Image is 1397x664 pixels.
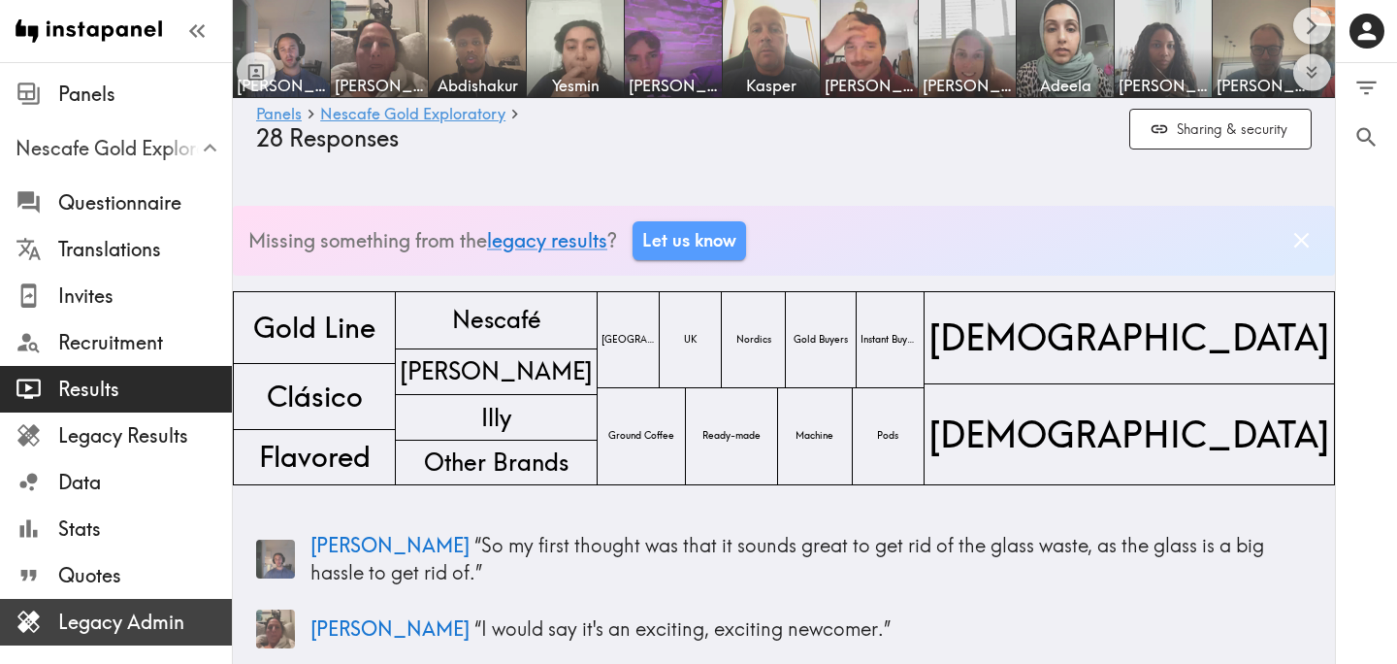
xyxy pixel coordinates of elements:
img: Panelist thumbnail [256,540,295,579]
span: [DEMOGRAPHIC_DATA] [925,309,1334,366]
span: Yesmin [531,75,620,96]
span: Nescafé [448,299,545,340]
span: [PERSON_NAME] [629,75,718,96]
a: Nescafe Gold Exploratory [320,106,505,124]
span: Data [58,469,232,496]
a: Panelist thumbnail[PERSON_NAME] “I would say it's an exciting, exciting newcomer.” [256,602,1312,656]
span: Pods [873,425,902,447]
span: [PERSON_NAME] [237,75,326,96]
button: Search [1336,113,1397,162]
button: Sharing & security [1129,109,1312,150]
span: Questionnaire [58,189,232,216]
a: Let us know [633,221,746,260]
span: [PERSON_NAME] [825,75,914,96]
a: legacy results [487,228,607,252]
span: Quotes [58,562,232,589]
button: Expand to show all items [1293,53,1331,91]
span: Nescafe Gold Exploratory [16,135,232,162]
a: Panelist thumbnail[PERSON_NAME] “So my first thought was that it sounds great to get rid of the g... [256,524,1312,594]
span: Translations [58,236,232,263]
button: Scroll right [1293,7,1331,45]
span: [PERSON_NAME] [396,350,597,391]
span: Adeela [1021,75,1110,96]
span: Results [58,376,232,403]
span: [PERSON_NAME] [310,616,470,641]
span: UK [680,329,700,350]
p: Missing something from the ? [248,227,617,254]
img: Panelist thumbnail [256,610,295,648]
span: [GEOGRAPHIC_DATA] [598,329,659,350]
span: Instant Buyers [857,329,924,350]
span: Search [1353,124,1380,150]
span: [DEMOGRAPHIC_DATA] [925,406,1334,463]
span: Nordics [732,329,775,350]
span: Filter Responses [1353,75,1380,101]
span: [PERSON_NAME] [1217,75,1306,96]
span: Stats [58,515,232,543]
p: “ I would say it's an exciting, exciting newcomer. ” [310,615,1312,643]
span: Legacy Results [58,422,232,449]
span: Kasper [727,75,816,96]
span: Illy [477,397,515,438]
span: 28 Responses [256,124,399,152]
span: [PERSON_NAME] [923,75,1012,96]
span: [PERSON_NAME] [1119,75,1208,96]
span: Abdishakur [433,75,522,96]
span: Other Brands [420,442,572,482]
span: [PERSON_NAME] [335,75,424,96]
span: Panels [58,81,232,108]
span: Clásico [263,373,367,420]
button: Toggle between responses and questions [237,52,276,91]
p: “ So my first thought was that it sounds great to get rid of the glass waste, as the glass is a b... [310,532,1312,586]
span: Recruitment [58,329,232,356]
span: Flavored [255,433,374,481]
span: Legacy Admin [58,609,232,636]
span: Gold Line [249,304,379,351]
span: Machine [792,425,837,447]
button: Filter Responses [1336,63,1397,113]
span: Gold Buyers [790,329,852,350]
a: Panels [256,106,302,124]
span: Ground Coffee [604,425,678,447]
span: Ready-made [698,425,764,447]
span: [PERSON_NAME] [310,533,470,557]
span: Invites [58,282,232,310]
button: Dismiss banner [1283,222,1319,258]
